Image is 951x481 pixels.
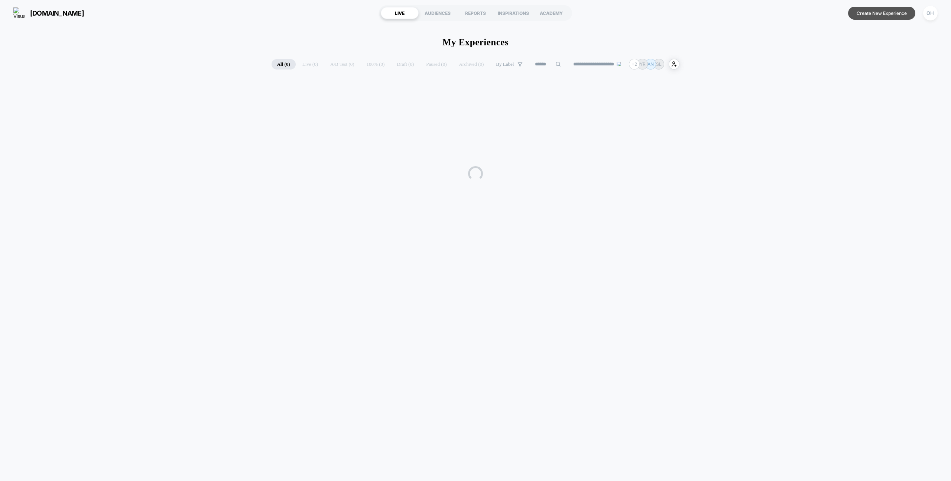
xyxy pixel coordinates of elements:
div: REPORTS [457,7,494,19]
div: + 2 [629,59,640,70]
button: Create New Experience [848,7,915,20]
img: Visually logo [13,7,25,19]
p: AN [647,61,654,67]
span: All ( 0 ) [272,59,296,70]
div: ACADEMY [532,7,570,19]
span: By Label [496,61,514,67]
span: [DOMAIN_NAME] [30,9,84,17]
p: SL [656,61,662,67]
p: YR [640,61,646,67]
div: LIVE [381,7,419,19]
img: end [617,62,621,66]
div: AUDIENCES [419,7,457,19]
div: OH [923,6,938,20]
button: OH [921,6,940,21]
button: [DOMAIN_NAME] [11,7,86,19]
h1: My Experiences [442,37,509,48]
div: INSPIRATIONS [494,7,532,19]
